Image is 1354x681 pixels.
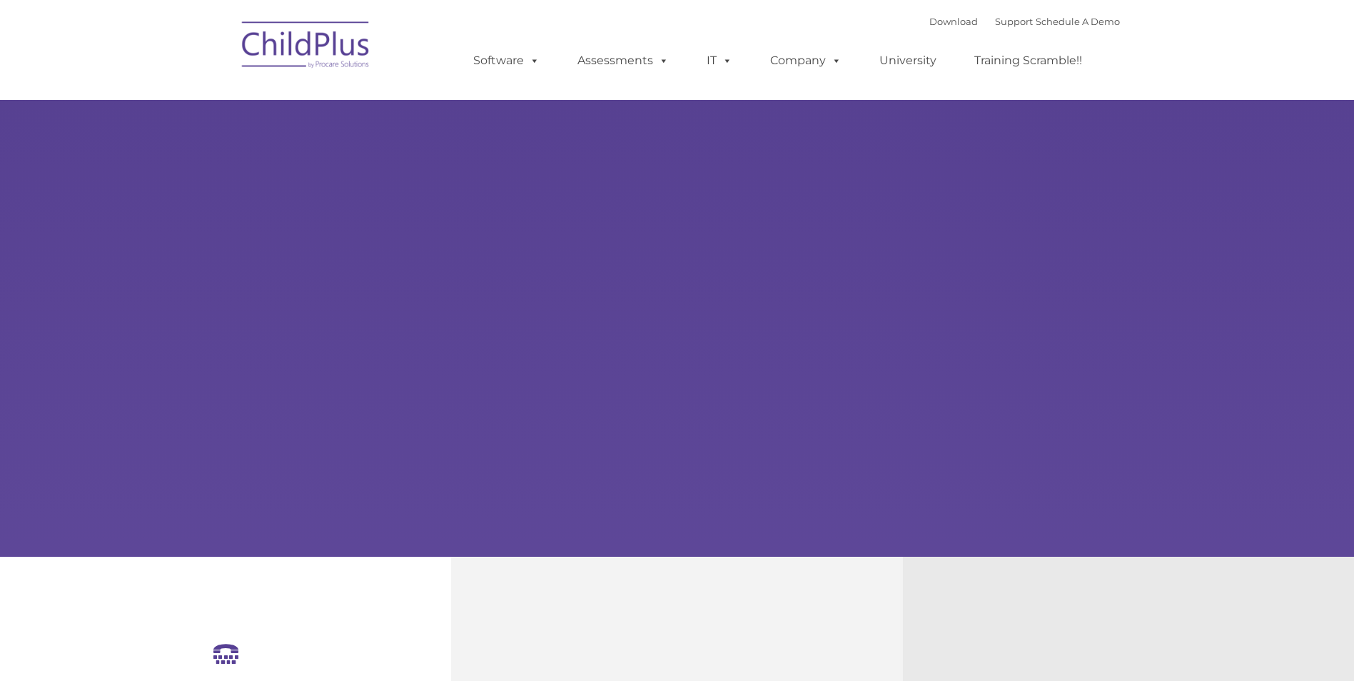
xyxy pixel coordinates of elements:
a: Software [459,46,554,75]
a: Schedule A Demo [1036,16,1120,27]
img: ChildPlus by Procare Solutions [235,11,378,83]
a: Assessments [563,46,683,75]
a: Download [929,16,978,27]
a: IT [692,46,747,75]
font: | [929,16,1120,27]
a: Company [756,46,856,75]
a: Support [995,16,1033,27]
a: Training Scramble!! [960,46,1096,75]
a: University [865,46,951,75]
